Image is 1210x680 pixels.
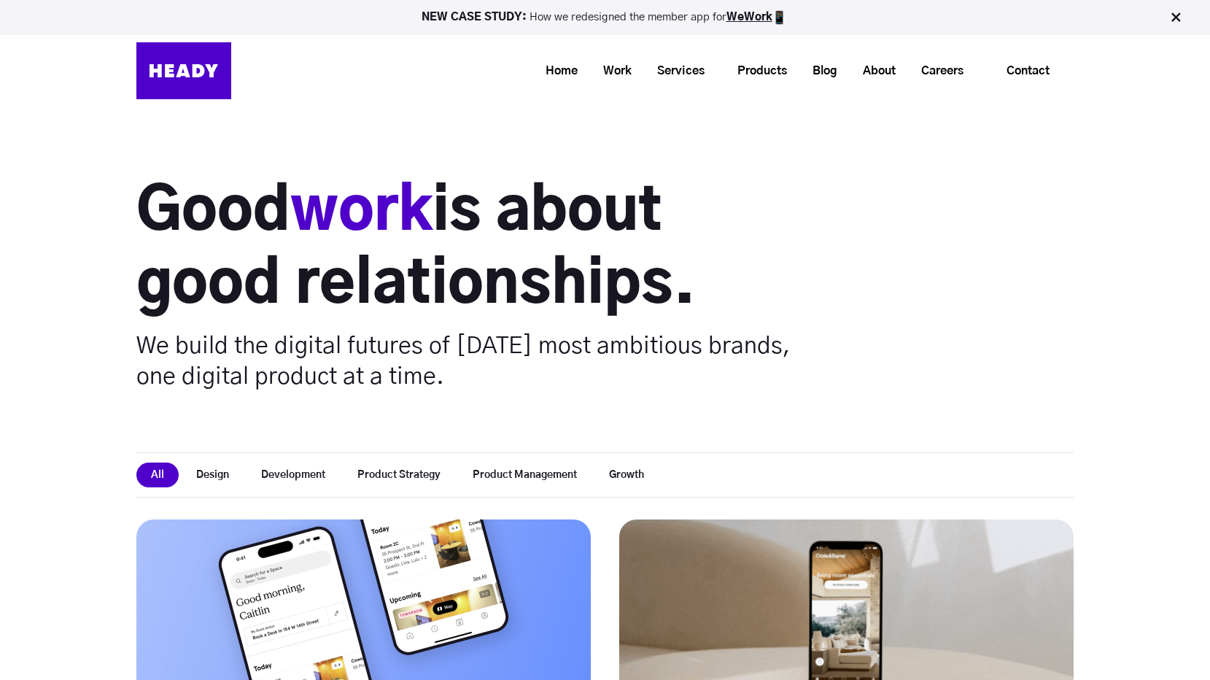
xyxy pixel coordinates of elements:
[290,183,433,242] span: work
[772,10,787,25] img: app emoji
[845,58,903,85] a: About
[983,54,1073,88] a: Contact
[719,58,794,85] a: Products
[639,58,712,85] a: Services
[794,58,845,85] a: Blog
[527,58,585,85] a: Home
[903,58,971,85] a: Careers
[136,463,179,487] button: All
[585,58,639,85] a: Work
[182,463,244,487] button: Design
[594,463,659,487] button: Growth
[458,463,592,487] button: Product Management
[422,12,530,23] strong: NEW CASE STUDY:
[246,53,1074,88] div: Navigation Menu
[7,10,1203,25] p: How we redesigned the member app for
[136,331,792,392] p: We build the digital futures of [DATE] most ambitious brands, one digital product at a time.
[1168,10,1183,25] img: Close Bar
[136,176,792,322] h1: Good is about good relationships.
[726,12,772,23] a: WeWork
[343,463,455,487] button: Product Strategy
[247,463,340,487] button: Development
[136,42,231,99] img: Heady_Logo_Web-01 (1)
